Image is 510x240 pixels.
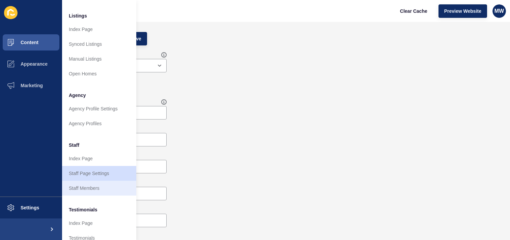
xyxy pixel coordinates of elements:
[69,142,79,148] span: Staff
[62,116,136,131] a: Agency Profiles
[494,8,504,14] span: MW
[69,92,86,99] span: Agency
[438,4,487,18] button: Preview Website
[62,66,136,81] a: Open Homes
[400,8,427,14] span: Clear Cache
[62,181,136,196] a: Staff Members
[62,52,136,66] a: Manual Listings
[69,12,87,19] span: Listings
[62,22,136,37] a: Index Page
[69,206,97,213] span: Testimonials
[62,101,136,116] a: Agency Profile Settings
[394,4,433,18] button: Clear Cache
[130,35,141,42] span: Save
[444,8,481,14] span: Preview Website
[62,37,136,52] a: Synced Listings
[62,166,136,181] a: Staff Page Settings
[62,151,136,166] a: Index Page
[62,216,136,231] a: Index Page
